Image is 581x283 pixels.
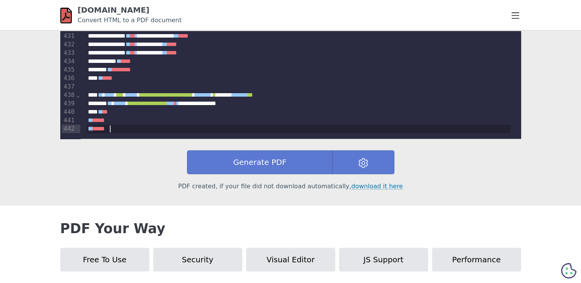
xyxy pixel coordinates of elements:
[187,150,333,174] button: Generate PDF
[62,74,76,82] div: 436
[78,5,149,15] a: [DOMAIN_NAME]
[78,16,182,24] small: Convert HTML to a PDF document
[363,255,403,264] span: JS Support
[60,248,149,271] button: Free To Use
[561,263,576,278] svg: Cookie Preferences
[153,248,242,271] button: Security
[60,7,72,24] img: html-pdf.net
[62,125,76,133] div: 442
[62,116,76,125] div: 441
[62,57,76,66] div: 434
[62,66,76,74] div: 435
[182,255,213,264] span: Security
[62,82,76,91] div: 437
[452,255,501,264] span: Performance
[62,32,76,40] div: 431
[62,49,76,57] div: 433
[62,99,76,108] div: 439
[339,248,428,271] button: JS Support
[60,221,521,236] h2: PDF Your Way
[432,248,521,271] button: Performance
[62,91,76,99] div: 438
[266,255,315,264] span: Visual Editor
[62,108,76,116] div: 440
[60,182,521,191] p: PDF created, if your file did not download automatically,
[351,183,403,190] a: download it here
[62,40,76,49] div: 432
[76,91,80,99] span: Fold line
[83,255,127,264] span: Free To Use
[246,248,335,271] button: Visual Editor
